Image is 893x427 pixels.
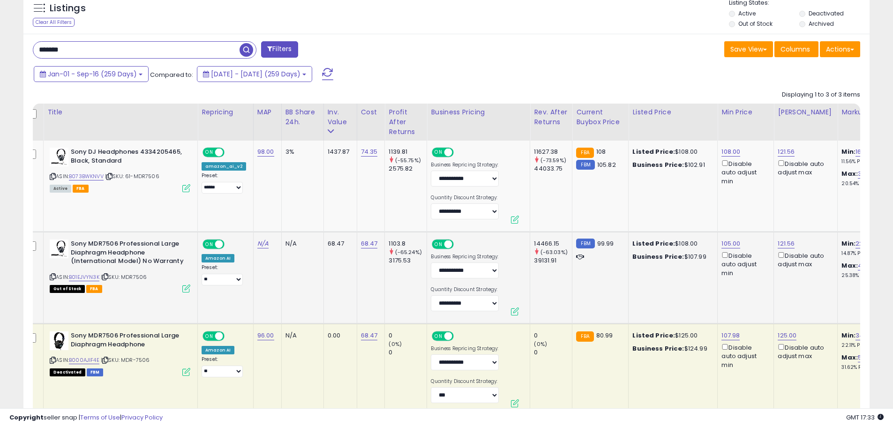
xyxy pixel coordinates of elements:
label: Deactivated [809,9,844,17]
small: (-65.24%) [395,248,422,256]
div: Displaying 1 to 3 of 3 items [782,90,860,99]
div: Profit After Returns [389,107,423,137]
a: N/A [257,239,269,248]
span: ON [203,149,215,157]
div: 1103.8 [389,240,427,248]
label: Business Repricing Strategy: [431,254,499,260]
span: ON [433,149,445,157]
small: (-55.75%) [395,157,421,164]
a: 121.56 [778,147,795,157]
span: All listings currently available for purchase on Amazon [50,185,71,193]
img: 41QGDz7xycL._SL40_.jpg [50,148,68,166]
div: 0 [389,331,427,340]
div: Amazon AI [202,346,234,354]
b: Business Price: [632,252,684,261]
label: Business Repricing Strategy: [431,345,499,352]
button: Filters [261,41,298,58]
div: 39131.91 [534,256,572,265]
a: 16.80 [855,147,870,157]
div: 0 [534,348,572,357]
a: 74.35 [361,147,378,157]
div: 44033.75 [534,165,572,173]
label: Quantity Discount Strategy: [431,378,499,385]
a: 125.00 [778,331,796,340]
span: Columns [780,45,810,54]
label: Quantity Discount Strategy: [431,195,499,201]
div: $125.00 [632,331,710,340]
b: Min: [841,239,855,248]
div: Preset: [202,264,246,285]
b: Max: [841,169,858,178]
div: $124.99 [632,345,710,353]
span: [DATE] - [DATE] (259 Days) [211,69,300,79]
div: 2575.82 [389,165,427,173]
div: Preset: [202,172,246,194]
div: Disable auto adjust min [721,342,766,369]
span: All listings that are currently out of stock and unavailable for purchase on Amazon [50,285,85,293]
b: Listed Price: [632,239,675,248]
small: (0%) [534,340,547,348]
a: 57.73 [858,353,874,362]
div: ASIN: [50,240,190,292]
span: OFF [223,149,238,157]
span: OFF [223,240,238,248]
a: B000AJIF4E [69,356,99,364]
a: 98.00 [257,147,274,157]
small: FBM [576,239,594,248]
button: Jan-01 - Sep-16 (259 Days) [34,66,149,82]
b: Max: [841,353,858,362]
a: 107.98 [721,331,740,340]
b: Listed Price: [632,331,675,340]
b: Listed Price: [632,147,675,156]
div: 0 [534,331,572,340]
span: All listings that are unavailable for purchase on Amazon for any reason other than out-of-stock [50,368,85,376]
span: FBA [86,285,102,293]
span: OFF [223,332,238,340]
b: Business Price: [632,344,684,353]
span: | SKU: MDR7506 [101,273,147,281]
button: [DATE] - [DATE] (259 Days) [197,66,312,82]
div: Disable auto adjust max [778,250,830,269]
a: 22.80 [855,239,872,248]
div: Amazon AI [202,254,234,262]
b: Sony DJ Headphones 4334205465, Black, Standard [71,148,185,167]
h5: Listings [50,2,86,15]
small: FBA [576,331,593,342]
div: BB Share 24h. [285,107,320,127]
b: Business Price: [632,160,684,169]
div: 14466.15 [534,240,572,248]
div: Disable auto adjust min [721,250,766,277]
img: 417b-fCOV3L._SL40_.jpg [50,331,68,350]
span: FBM [87,368,104,376]
img: 41+akb+gUCL._SL40_.jpg [50,240,68,258]
div: seller snap | | [9,413,163,422]
div: $108.00 [632,240,710,248]
div: Disable auto adjust max [778,158,830,177]
div: $107.99 [632,253,710,261]
span: Compared to: [150,70,193,79]
label: Archived [809,20,834,28]
span: 108 [596,147,606,156]
div: 3% [285,148,316,156]
b: Min: [841,147,855,156]
div: Listed Price [632,107,713,117]
div: 68.47 [328,240,350,248]
small: FBM [576,160,594,170]
a: B01EJVYN3K [69,273,99,281]
span: 2025-09-17 17:33 GMT [846,413,884,422]
a: 68.47 [361,239,378,248]
b: Sony MDR7506 Professional Large Diaphragm Headphone [71,331,185,351]
span: ON [203,240,215,248]
span: Jan-01 - Sep-16 (259 Days) [48,69,137,79]
label: Out of Stock [738,20,773,28]
a: 33.58 [858,169,875,179]
span: | SKU: MDR-7506 [101,356,150,364]
a: B073BWKNVV [69,172,104,180]
small: (-73.59%) [540,157,566,164]
div: 0 [389,348,427,357]
span: 105.82 [597,160,616,169]
div: N/A [285,331,316,340]
span: OFF [452,149,467,157]
div: 1139.81 [389,148,427,156]
div: Preset: [202,356,246,377]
